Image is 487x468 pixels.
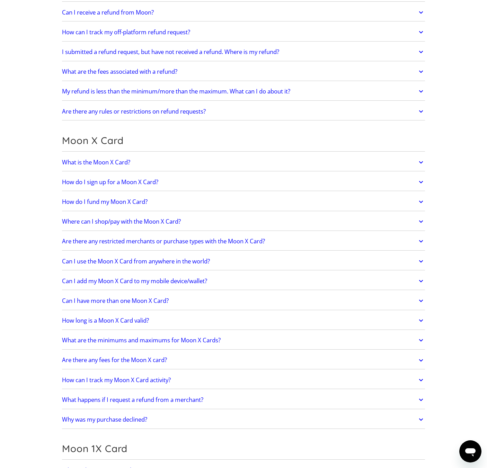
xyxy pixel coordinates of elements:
h2: Are there any fees for the Moon X card? [62,357,167,363]
h2: Are there any restricted merchants or purchase types with the Moon X Card? [62,238,265,245]
a: How can I track my off-platform refund request? [62,25,425,39]
h2: What happens if I request a refund from a merchant? [62,396,203,403]
a: Are there any rules or restrictions on refund requests? [62,104,425,119]
h2: Why was my purchase declined? [62,416,147,423]
a: Can I add my Moon X Card to my mobile device/wallet? [62,274,425,288]
a: Are there any restricted merchants or purchase types with the Moon X Card? [62,234,425,249]
a: How do I fund my Moon X Card? [62,195,425,209]
h2: Where can I shop/pay with the Moon X Card? [62,218,181,225]
iframe: Button to launch messaging window [459,440,481,462]
a: My refund is less than the minimum/more than the maximum. What can I do about it? [62,84,425,99]
h2: Moon 1X Card [62,443,425,454]
a: What are the minimums and maximums for Moon X Cards? [62,333,425,348]
h2: Moon X Card [62,135,425,146]
h2: How can I track my Moon X Card activity? [62,377,171,384]
h2: What are the minimums and maximums for Moon X Cards? [62,337,221,344]
a: What is the Moon X Card? [62,155,425,170]
h2: Can I receive a refund from Moon? [62,9,154,16]
a: Why was my purchase declined? [62,412,425,427]
h2: Are there any rules or restrictions on refund requests? [62,108,206,115]
h2: How do I fund my Moon X Card? [62,198,148,205]
a: Where can I shop/pay with the Moon X Card? [62,214,425,229]
a: How can I track my Moon X Card activity? [62,373,425,387]
a: Can I have more than one Moon X Card? [62,294,425,308]
h2: Can I add my Moon X Card to my mobile device/wallet? [62,278,207,285]
h2: How long is a Moon X Card valid? [62,317,149,324]
a: Are there any fees for the Moon X card? [62,353,425,368]
h2: My refund is less than the minimum/more than the maximum. What can I do about it? [62,88,290,95]
a: Can I use the Moon X Card from anywhere in the world? [62,254,425,269]
h2: What are the fees associated with a refund? [62,68,177,75]
a: How do I sign up for a Moon X Card? [62,175,425,189]
a: How long is a Moon X Card valid? [62,313,425,328]
h2: How do I sign up for a Moon X Card? [62,179,158,186]
a: What are the fees associated with a refund? [62,64,425,79]
a: Can I receive a refund from Moon? [62,5,425,20]
a: What happens if I request a refund from a merchant? [62,393,425,407]
h2: Can I use the Moon X Card from anywhere in the world? [62,258,210,265]
h2: How can I track my off-platform refund request? [62,29,190,36]
h2: What is the Moon X Card? [62,159,130,166]
h2: I submitted a refund request, but have not received a refund. Where is my refund? [62,48,279,55]
h2: Can I have more than one Moon X Card? [62,297,169,304]
a: I submitted a refund request, but have not received a refund. Where is my refund? [62,45,425,59]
